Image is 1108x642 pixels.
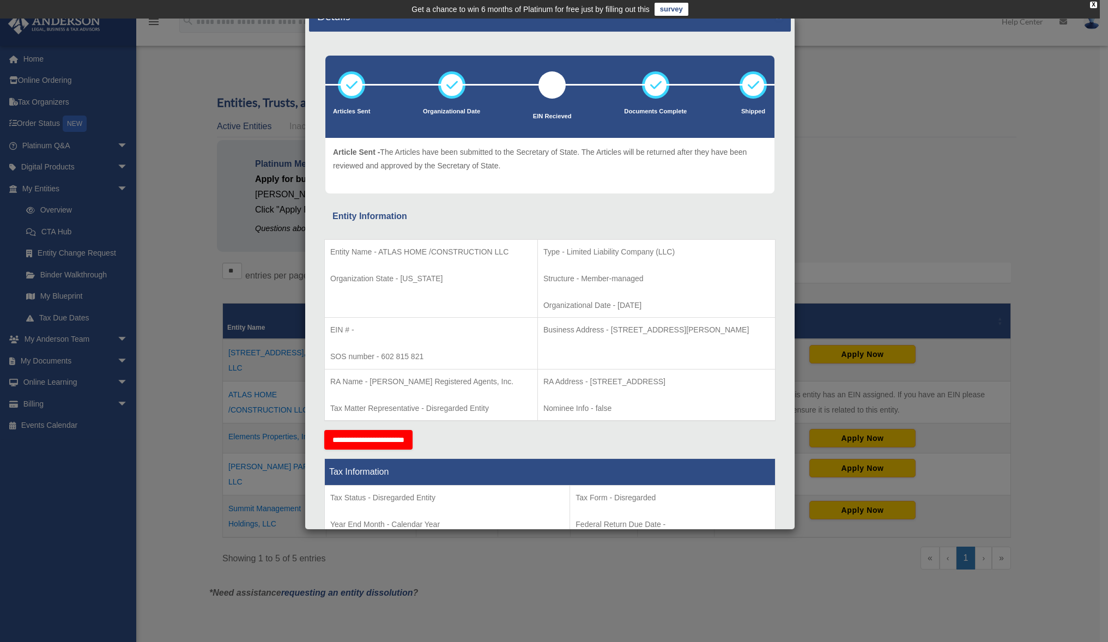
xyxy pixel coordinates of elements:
p: Business Address - [STREET_ADDRESS][PERSON_NAME] [543,323,770,337]
p: Tax Form - Disregarded [576,491,770,505]
button: × [776,10,783,21]
p: Federal Return Due Date - [576,518,770,531]
p: RA Address - [STREET_ADDRESS] [543,375,770,389]
p: EIN Recieved [533,111,572,122]
div: close [1090,2,1097,8]
p: Articles Sent [333,106,370,117]
p: Nominee Info - false [543,402,770,415]
p: Documents Complete [624,106,687,117]
p: Structure - Member-managed [543,272,770,286]
p: Tax Status - Disregarded Entity [330,491,564,505]
p: Entity Name - ATLAS HOME /CONSTRUCTION LLC [330,245,532,259]
p: Tax Matter Representative - Disregarded Entity [330,402,532,415]
td: Tax Period Type - Calendar Year [325,486,570,566]
p: Type - Limited Liability Company (LLC) [543,245,770,259]
p: Organization State - [US_STATE] [330,272,532,286]
p: SOS number - 602 815 821 [330,350,532,364]
p: Year End Month - Calendar Year [330,518,564,531]
p: RA Name - [PERSON_NAME] Registered Agents, Inc. [330,375,532,389]
p: Organizational Date [423,106,480,117]
th: Tax Information [325,459,776,486]
a: survey [655,3,688,16]
div: Entity Information [332,209,767,224]
p: The Articles have been submitted to the Secretary of State. The Articles will be returned after t... [333,146,767,172]
p: Shipped [740,106,767,117]
p: EIN # - [330,323,532,337]
p: Organizational Date - [DATE] [543,299,770,312]
span: Article Sent - [333,148,380,156]
div: Get a chance to win 6 months of Platinum for free just by filling out this [411,3,650,16]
